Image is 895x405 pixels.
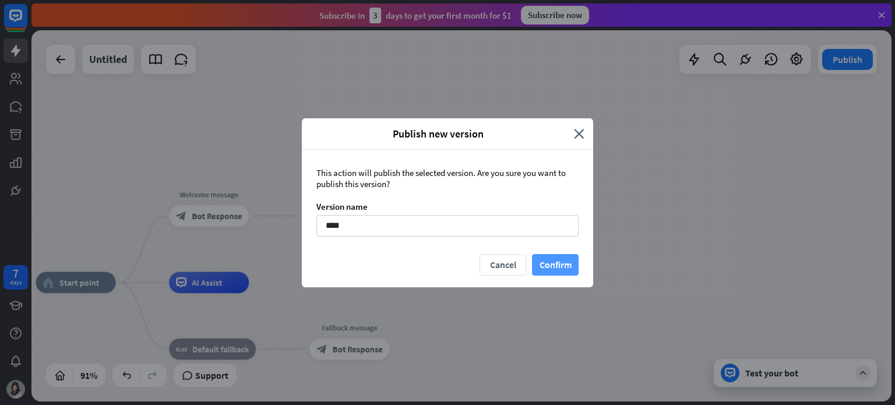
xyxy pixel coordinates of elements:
[480,254,526,276] button: Cancel
[9,5,44,40] button: Open LiveChat chat widget
[311,127,565,140] span: Publish new version
[532,254,579,276] button: Confirm
[316,201,579,212] div: Version name
[316,167,579,189] div: This action will publish the selected version. Are you sure you want to publish this version?
[574,127,584,140] i: close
